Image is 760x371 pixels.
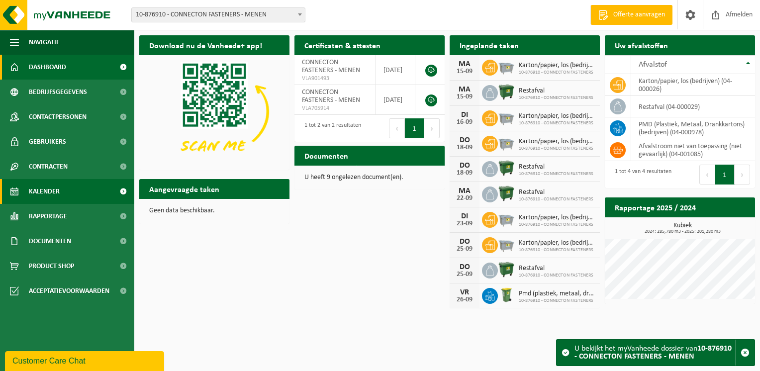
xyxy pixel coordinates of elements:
span: VLA901493 [302,75,368,83]
span: Karton/papier, los (bedrijven) [519,112,595,120]
div: DO [455,238,475,246]
a: Bekijk rapportage [681,217,754,237]
div: DI [455,212,475,220]
span: CONNECTON FASTENERS - MENEN [302,89,360,104]
img: WB-2500-GAL-GY-01 [498,236,515,253]
span: 10-876910 - CONNECTON FASTENERS - MENEN [132,8,305,22]
span: 10-876910 - CONNECTON FASTENERS [519,95,593,101]
img: WB-1100-HPE-GN-01 [498,185,515,202]
span: Acceptatievoorwaarden [29,278,109,303]
button: Next [424,118,440,138]
span: Karton/papier, los (bedrijven) [519,214,595,222]
div: 15-09 [455,93,475,100]
button: Previous [699,165,715,185]
div: DO [455,263,475,271]
span: Contactpersonen [29,104,87,129]
span: 10-876910 - CONNECTON FASTENERS [519,298,595,304]
img: WB-2500-GAL-GY-01 [498,58,515,75]
button: Previous [389,118,405,138]
span: 10-876910 - CONNECTON FASTENERS [519,146,595,152]
span: Kalender [29,179,60,204]
div: MA [455,187,475,195]
span: Pmd (plastiek, metaal, drankkartons) (bedrijven) [519,290,595,298]
button: Next [735,165,750,185]
h2: Download nu de Vanheede+ app! [139,35,272,55]
img: Download de VHEPlus App [139,55,289,168]
div: DI [455,111,475,119]
p: U heeft 9 ongelezen document(en). [304,174,435,181]
div: 1 tot 4 van 4 resultaten [610,164,671,185]
img: WB-2500-GAL-GY-01 [498,210,515,227]
img: WB-2500-GAL-GY-01 [498,109,515,126]
span: Rapportage [29,204,67,229]
h2: Uw afvalstoffen [605,35,678,55]
div: 18-09 [455,170,475,177]
a: Offerte aanvragen [590,5,672,25]
span: 10-876910 - CONNECTON FASTENERS [519,196,593,202]
div: 15-09 [455,68,475,75]
td: [DATE] [376,55,415,85]
td: restafval (04-000029) [631,96,755,117]
span: Contracten [29,154,68,179]
img: WB-0240-HPE-GN-50 [498,286,515,303]
button: 1 [715,165,735,185]
img: WB-2500-GAL-GY-01 [498,134,515,151]
span: 10-876910 - CONNECTON FASTENERS [519,247,595,253]
span: Restafval [519,87,593,95]
iframe: chat widget [5,349,166,371]
h2: Rapportage 2025 / 2024 [605,197,706,217]
div: 1 tot 2 van 2 resultaten [299,117,361,139]
p: Geen data beschikbaar. [149,207,280,214]
h2: Documenten [294,146,358,165]
span: 10-876910 - CONNECTON FASTENERS [519,273,593,278]
img: WB-1100-HPE-GN-01 [498,84,515,100]
span: Restafval [519,163,593,171]
div: 18-09 [455,144,475,151]
div: MA [455,86,475,93]
span: 10-876910 - CONNECTON FASTENERS - MENEN [131,7,305,22]
td: PMD (Plastiek, Metaal, Drankkartons) (bedrijven) (04-000978) [631,117,755,139]
span: Documenten [29,229,71,254]
span: Navigatie [29,30,60,55]
strong: 10-876910 - CONNECTON FASTENERS - MENEN [574,345,732,361]
span: Restafval [519,265,593,273]
span: Dashboard [29,55,66,80]
div: 22-09 [455,195,475,202]
span: VLA705914 [302,104,368,112]
span: Karton/papier, los (bedrijven) [519,138,595,146]
div: 26-09 [455,296,475,303]
h3: Kubiek [610,222,755,234]
div: 25-09 [455,271,475,278]
span: 10-876910 - CONNECTON FASTENERS [519,70,595,76]
td: [DATE] [376,85,415,115]
span: Karton/papier, los (bedrijven) [519,239,595,247]
span: Restafval [519,188,593,196]
td: karton/papier, los (bedrijven) (04-000026) [631,74,755,96]
span: Offerte aanvragen [611,10,667,20]
div: 23-09 [455,220,475,227]
button: 1 [405,118,424,138]
span: Karton/papier, los (bedrijven) [519,62,595,70]
td: afvalstroom niet van toepassing (niet gevaarlijk) (04-001085) [631,139,755,161]
span: Bedrijfsgegevens [29,80,87,104]
span: Afvalstof [639,61,667,69]
h2: Ingeplande taken [450,35,529,55]
span: Gebruikers [29,129,66,154]
img: WB-1100-HPE-GN-01 [498,160,515,177]
span: Product Shop [29,254,74,278]
div: 16-09 [455,119,475,126]
div: DO [455,162,475,170]
div: 25-09 [455,246,475,253]
span: 10-876910 - CONNECTON FASTENERS [519,222,595,228]
h2: Certificaten & attesten [294,35,390,55]
span: 10-876910 - CONNECTON FASTENERS [519,171,593,177]
span: CONNECTON FASTENERS - MENEN [302,59,360,74]
h2: Aangevraagde taken [139,179,229,198]
div: U bekijkt het myVanheede dossier van [574,340,735,366]
span: 2024: 285,780 m3 - 2025: 201,280 m3 [610,229,755,234]
img: WB-1100-HPE-GN-01 [498,261,515,278]
div: VR [455,288,475,296]
span: 10-876910 - CONNECTON FASTENERS [519,120,595,126]
div: DO [455,136,475,144]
